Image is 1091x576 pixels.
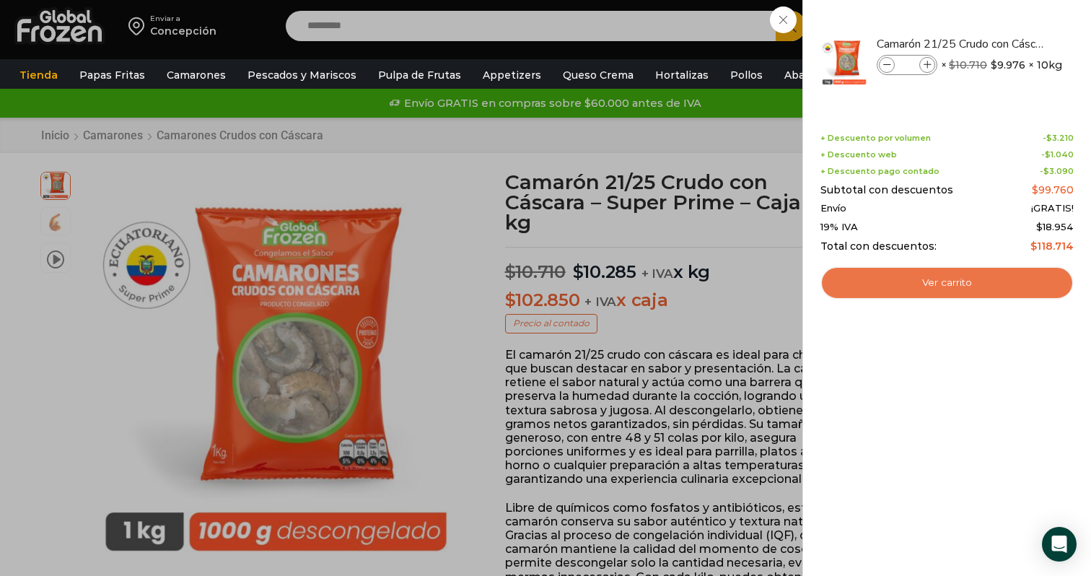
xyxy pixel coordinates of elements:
span: - [1041,150,1074,160]
span: + Descuento pago contado [820,167,939,176]
a: Appetizers [476,61,548,89]
span: $ [1046,133,1052,143]
a: Pollos [723,61,770,89]
span: 18.954 [1036,221,1074,232]
span: $ [1030,240,1037,253]
a: Hortalizas [648,61,716,89]
span: Subtotal con descuentos [820,184,953,196]
bdi: 3.210 [1046,133,1074,143]
span: × × 10kg [941,55,1062,75]
span: + Descuento web [820,150,897,160]
div: Open Intercom Messenger [1042,527,1077,562]
span: $ [1032,183,1038,196]
a: Papas Fritas [72,61,152,89]
span: + Descuento por volumen [820,134,931,143]
span: $ [1043,166,1049,176]
bdi: 9.976 [991,58,1025,72]
span: - [1043,134,1074,143]
span: 19% IVA [820,222,858,233]
bdi: 99.760 [1032,183,1074,196]
bdi: 118.714 [1030,240,1074,253]
bdi: 10.710 [949,58,987,71]
span: $ [1045,149,1051,160]
a: Ver carrito [820,266,1074,300]
span: ¡GRATIS! [1031,203,1074,214]
span: Envío [820,203,846,214]
a: Camarón 21/25 Crudo con Cáscara - Super Prime - Caja 10 kg [877,36,1048,52]
a: Camarones [159,61,233,89]
bdi: 3.090 [1043,166,1074,176]
span: $ [991,58,997,72]
bdi: 1.040 [1045,149,1074,160]
span: $ [949,58,955,71]
a: Abarrotes [777,61,844,89]
span: - [1040,167,1074,176]
span: Total con descuentos: [820,240,937,253]
span: $ [1036,221,1043,232]
input: Product quantity [896,57,918,73]
a: Pescados y Mariscos [240,61,364,89]
a: Tienda [12,61,65,89]
a: Pulpa de Frutas [371,61,468,89]
a: Queso Crema [556,61,641,89]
